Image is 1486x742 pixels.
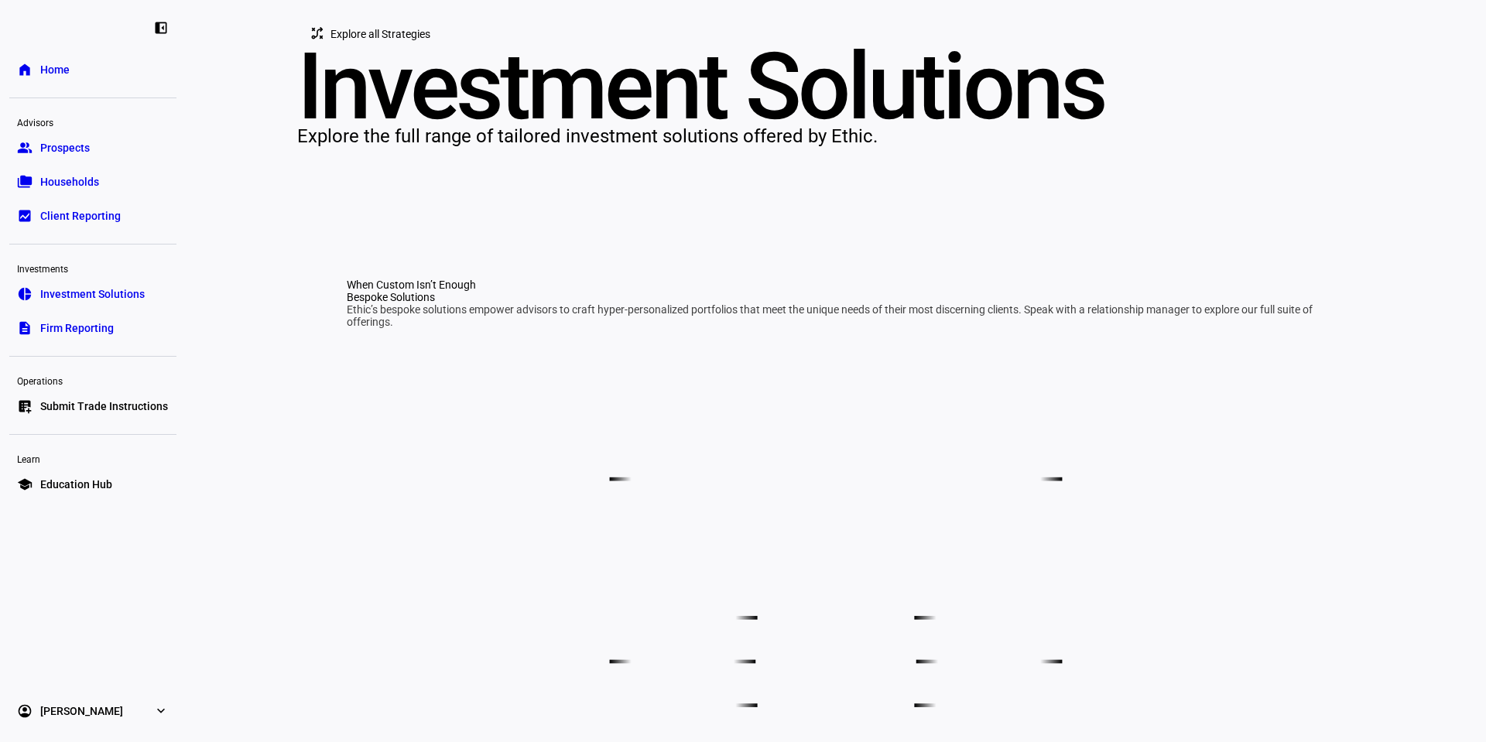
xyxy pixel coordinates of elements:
[40,174,99,190] span: Households
[9,200,176,231] a: bid_landscapeClient Reporting
[153,703,169,719] eth-mat-symbol: expand_more
[297,19,449,50] button: Explore all Strategies
[17,208,33,224] eth-mat-symbol: bid_landscape
[40,140,90,156] span: Prospects
[40,477,112,492] span: Education Hub
[297,50,1375,124] div: Investment Solutions
[330,19,430,50] span: Explore all Strategies
[297,124,1375,149] div: Explore the full range of tailored investment solutions offered by Ethic.
[347,303,1325,328] div: Ethic’s bespoke solutions empower advisors to craft hyper-personalized portfolios that meet the u...
[17,703,33,719] eth-mat-symbol: account_circle
[17,477,33,492] eth-mat-symbol: school
[9,132,176,163] a: groupProspects
[40,320,114,336] span: Firm Reporting
[40,286,145,302] span: Investment Solutions
[310,26,325,41] mat-icon: tactic
[17,62,33,77] eth-mat-symbol: home
[347,291,1325,303] div: Bespoke Solutions
[9,166,176,197] a: folder_copyHouseholds
[17,140,33,156] eth-mat-symbol: group
[40,398,168,414] span: Submit Trade Instructions
[17,398,33,414] eth-mat-symbol: list_alt_add
[9,369,176,391] div: Operations
[9,111,176,132] div: Advisors
[9,54,176,85] a: homeHome
[9,313,176,344] a: descriptionFirm Reporting
[40,703,123,719] span: [PERSON_NAME]
[347,279,1325,291] div: When Custom Isn’t Enough
[9,447,176,469] div: Learn
[17,286,33,302] eth-mat-symbol: pie_chart
[153,20,169,36] eth-mat-symbol: left_panel_close
[40,208,121,224] span: Client Reporting
[17,320,33,336] eth-mat-symbol: description
[40,62,70,77] span: Home
[9,279,176,309] a: pie_chartInvestment Solutions
[9,257,176,279] div: Investments
[17,174,33,190] eth-mat-symbol: folder_copy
